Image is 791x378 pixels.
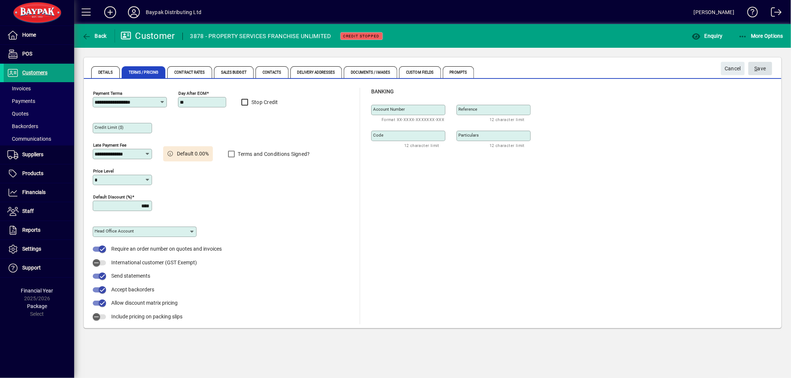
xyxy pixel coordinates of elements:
a: Invoices [4,82,74,95]
a: Backorders [4,120,74,133]
span: Custom Fields [399,66,441,78]
span: International customer (GST Exempt) [111,260,197,265]
span: Cancel [725,63,741,75]
span: Staff [22,208,34,214]
span: Include pricing on packing slips [111,314,182,320]
span: Payments [7,98,35,104]
a: Reports [4,221,74,240]
button: Enquiry [690,29,724,43]
span: Sales Budget [214,66,254,78]
span: Suppliers [22,151,43,157]
mat-label: Default Discount (%) [93,194,132,200]
span: Home [22,32,36,38]
button: Profile [122,6,146,19]
span: Credit Stopped [343,34,380,39]
a: Suppliers [4,145,74,164]
span: Contacts [256,66,289,78]
mat-hint: Format XX-XXXX-XXXXXXX-XXX [382,115,444,124]
mat-label: Particulars [458,133,479,138]
span: Delivery Addresses [290,66,342,78]
span: Back [82,33,107,39]
mat-label: Day after EOM [178,91,207,96]
a: Products [4,164,74,183]
mat-label: Reference [458,107,477,112]
div: Customer [121,30,175,42]
a: Staff [4,202,74,221]
a: POS [4,45,74,63]
span: S [755,66,758,71]
a: Quotes [4,107,74,120]
span: Products [22,170,43,176]
mat-label: Head Office Account [95,228,134,234]
a: Support [4,259,74,277]
span: Financial Year [21,288,53,294]
span: POS [22,51,32,57]
app-page-header-button: Back [74,29,115,43]
button: Back [80,29,109,43]
span: Send statements [111,273,150,279]
mat-label: Late Payment Fee [93,143,126,148]
a: Settings [4,240,74,258]
button: Cancel [721,62,745,75]
span: Documents / Images [344,66,397,78]
button: Save [748,62,772,75]
mat-hint: 12 character limit [490,115,525,124]
span: Allow discount matrix pricing [111,300,178,306]
mat-label: Payment Terms [93,91,122,96]
span: Quotes [7,111,29,117]
span: Prompts [443,66,474,78]
div: Baypak Distributing Ltd [146,6,201,18]
mat-label: Credit Limit ($) [95,125,123,130]
span: Backorders [7,123,38,129]
span: Reports [22,227,40,233]
a: Home [4,26,74,44]
mat-hint: 12 character limit [490,141,525,150]
span: Default 0.00% [177,150,209,158]
span: Details [91,66,120,78]
span: Enquiry [692,33,722,39]
div: [PERSON_NAME] [694,6,734,18]
button: Add [98,6,122,19]
span: Banking [371,88,394,94]
a: Logout [765,1,782,26]
mat-hint: 12 character limit [404,141,439,150]
span: More Options [738,33,784,39]
button: More Options [736,29,785,43]
span: Accept backorders [111,287,154,292]
mat-label: Account number [373,107,405,112]
span: Customers [22,70,47,76]
span: Communications [7,136,51,142]
a: Communications [4,133,74,145]
span: Financials [22,189,46,195]
span: Contract Rates [167,66,212,78]
span: ave [755,63,766,75]
div: 3878 - PROPERTY SERVICES FRANCHISE UNLIMITED [190,30,331,42]
a: Financials [4,183,74,202]
span: Support [22,265,41,271]
mat-label: Code [373,133,383,138]
a: Payments [4,95,74,107]
span: Terms / Pricing [122,66,166,78]
span: Settings [22,246,41,252]
label: Stop Credit [250,98,278,106]
label: Terms and Conditions Signed? [237,150,310,158]
a: Knowledge Base [742,1,758,26]
span: Invoices [7,86,31,91]
mat-label: Price Level [93,168,114,174]
span: Package [27,303,47,309]
span: Require an order number on quotes and invoices [111,246,222,252]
